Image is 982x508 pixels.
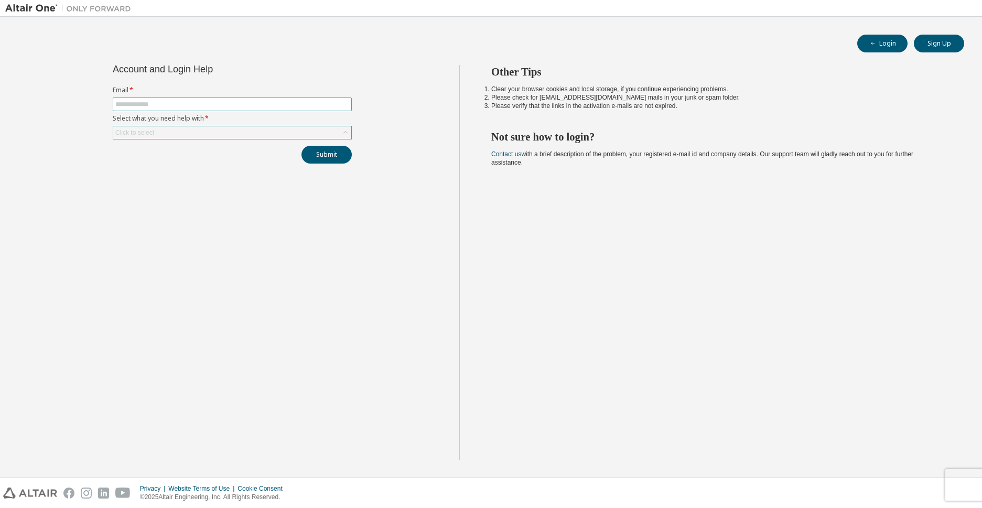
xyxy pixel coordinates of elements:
[491,150,913,166] span: with a brief description of the problem, your registered e-mail id and company details. Our suppo...
[3,488,57,499] img: altair_logo.svg
[491,150,521,158] a: Contact us
[5,3,136,14] img: Altair One
[140,484,168,493] div: Privacy
[168,484,238,493] div: Website Terms of Use
[115,488,131,499] img: youtube.svg
[301,146,352,164] button: Submit
[113,114,352,123] label: Select what you need help with
[491,130,945,144] h2: Not sure how to login?
[491,65,945,79] h2: Other Tips
[914,35,964,52] button: Sign Up
[113,65,304,73] div: Account and Login Help
[491,85,945,93] li: Clear your browser cookies and local storage, if you continue experiencing problems.
[238,484,288,493] div: Cookie Consent
[113,86,352,94] label: Email
[113,126,351,139] div: Click to select
[491,93,945,102] li: Please check for [EMAIL_ADDRESS][DOMAIN_NAME] mails in your junk or spam folder.
[491,102,945,110] li: Please verify that the links in the activation e-mails are not expired.
[140,493,289,502] p: © 2025 Altair Engineering, Inc. All Rights Reserved.
[98,488,109,499] img: linkedin.svg
[115,128,154,137] div: Click to select
[857,35,908,52] button: Login
[63,488,74,499] img: facebook.svg
[81,488,92,499] img: instagram.svg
